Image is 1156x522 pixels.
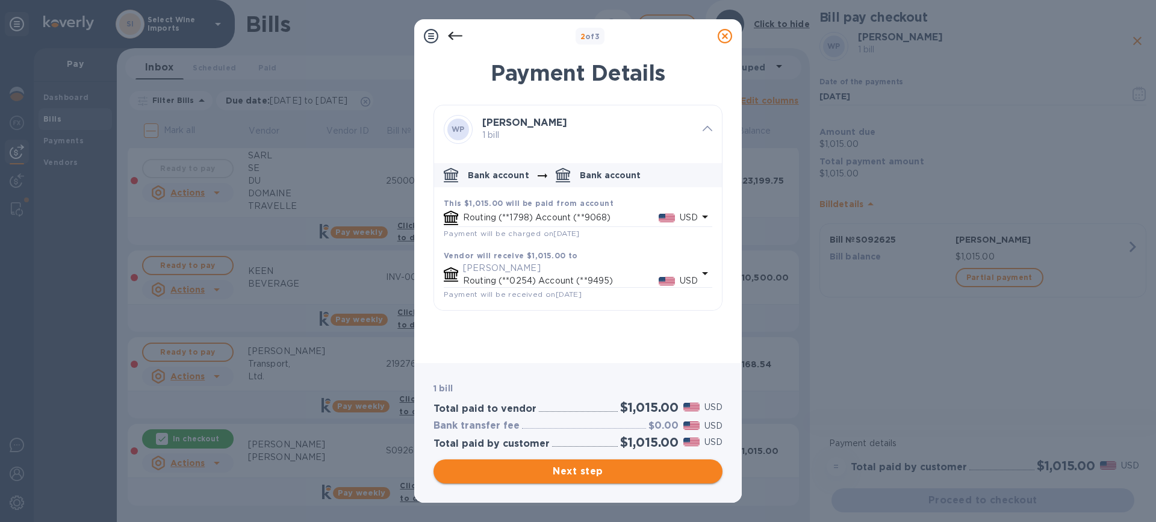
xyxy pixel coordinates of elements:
[452,125,465,134] b: WP
[580,32,600,41] b: of 3
[433,459,722,483] button: Next step
[620,400,679,415] h2: $1,015.00
[468,169,529,181] p: Bank account
[433,438,550,450] h3: Total paid by customer
[683,403,700,411] img: USD
[580,32,585,41] span: 2
[680,211,698,224] p: USD
[433,384,453,393] b: 1 bill
[659,214,675,222] img: USD
[680,275,698,287] p: USD
[444,199,614,208] b: This $1,015.00 will be paid from account
[463,275,659,287] p: Routing (**0254) Account (**9495)
[683,421,700,430] img: USD
[659,277,675,285] img: USD
[444,251,578,260] b: Vendor will receive $1,015.00 to
[433,60,722,85] h1: Payment Details
[444,229,580,238] span: Payment will be charged on [DATE]
[648,420,679,432] h3: $0.00
[482,117,567,128] b: [PERSON_NAME]
[463,262,698,275] p: [PERSON_NAME]
[434,105,722,154] div: WP[PERSON_NAME] 1 bill
[482,129,693,141] p: 1 bill
[433,403,536,415] h3: Total paid to vendor
[434,158,722,310] div: default-method
[683,438,700,446] img: USD
[580,169,641,181] p: Bank account
[463,211,659,224] p: Routing (**1798) Account (**9068)
[444,290,582,299] span: Payment will be received on [DATE]
[704,436,722,449] p: USD
[704,401,722,414] p: USD
[620,435,679,450] h2: $1,015.00
[704,420,722,432] p: USD
[433,420,520,432] h3: Bank transfer fee
[443,464,713,479] span: Next step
